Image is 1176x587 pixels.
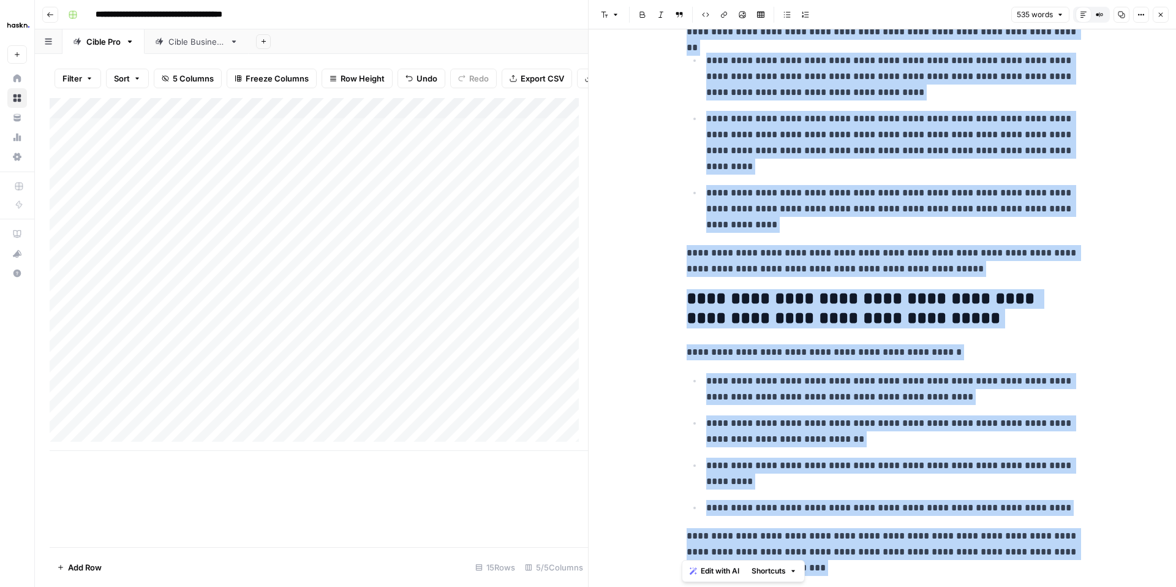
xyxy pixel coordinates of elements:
button: 5 Columns [154,69,222,88]
button: Workspace: Haskn [7,10,27,40]
div: 5/5 Columns [520,558,588,577]
img: Haskn Logo [7,14,29,36]
span: Redo [469,72,489,85]
button: Freeze Columns [227,69,317,88]
span: 535 words [1017,9,1053,20]
a: Settings [7,147,27,167]
button: Redo [450,69,497,88]
div: What's new? [8,244,26,263]
button: Row Height [322,69,393,88]
button: Filter [55,69,101,88]
span: Export CSV [521,72,564,85]
button: Sort [106,69,149,88]
button: Help + Support [7,263,27,283]
span: Undo [417,72,437,85]
span: Sort [114,72,130,85]
a: Browse [7,88,27,108]
span: Add Row [68,561,102,574]
span: Shortcuts [752,566,786,577]
div: Cible Pro [86,36,121,48]
span: Edit with AI [701,566,739,577]
a: Cible Business [145,29,249,54]
button: Undo [398,69,445,88]
a: AirOps Academy [7,224,27,244]
div: Cible Business [168,36,225,48]
a: Cible Pro [62,29,145,54]
a: Home [7,69,27,88]
div: 15 Rows [470,558,520,577]
a: Your Data [7,108,27,127]
span: Filter [62,72,82,85]
button: Add Row [50,558,109,577]
a: Usage [7,127,27,147]
button: Export CSV [502,69,572,88]
span: Row Height [341,72,385,85]
button: Shortcuts [747,563,802,579]
span: 5 Columns [173,72,214,85]
button: What's new? [7,244,27,263]
button: Edit with AI [685,563,744,579]
span: Freeze Columns [246,72,309,85]
button: 535 words [1011,7,1069,23]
